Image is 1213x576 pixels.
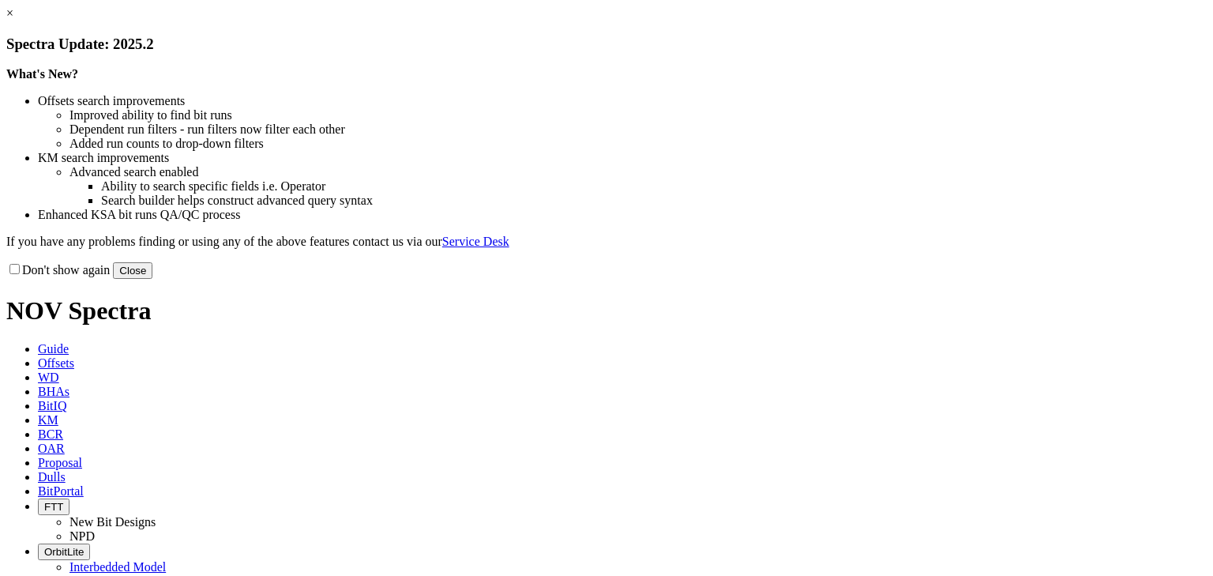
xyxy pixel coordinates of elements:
[38,456,82,469] span: Proposal
[38,470,66,484] span: Dulls
[38,151,1207,165] li: KM search improvements
[44,546,84,558] span: OrbitLite
[38,371,59,384] span: WD
[101,179,1207,194] li: Ability to search specific fields i.e. Operator
[9,264,20,274] input: Don't show again
[6,6,13,20] a: ×
[69,165,1207,179] li: Advanced search enabled
[38,356,74,370] span: Offsets
[69,560,166,574] a: Interbedded Model
[38,427,63,441] span: BCR
[6,235,1207,249] p: If you have any problems finding or using any of the above features contact us via our
[38,385,69,398] span: BHAs
[38,399,66,412] span: BitIQ
[38,413,58,427] span: KM
[6,36,1207,53] h3: Spectra Update: 2025.2
[38,484,84,498] span: BitPortal
[101,194,1207,208] li: Search builder helps construct advanced query syntax
[38,442,65,455] span: OAR
[38,342,69,356] span: Guide
[69,122,1207,137] li: Dependent run filters - run filters now filter each other
[69,137,1207,151] li: Added run counts to drop-down filters
[6,296,1207,326] h1: NOV Spectra
[6,263,110,277] label: Don't show again
[38,94,1207,108] li: Offsets search improvements
[69,515,156,529] a: New Bit Designs
[38,208,1207,222] li: Enhanced KSA bit runs QA/QC process
[6,67,78,81] strong: What's New?
[69,108,1207,122] li: Improved ability to find bit runs
[113,262,152,279] button: Close
[69,529,95,543] a: NPD
[442,235,509,248] a: Service Desk
[44,501,63,513] span: FTT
